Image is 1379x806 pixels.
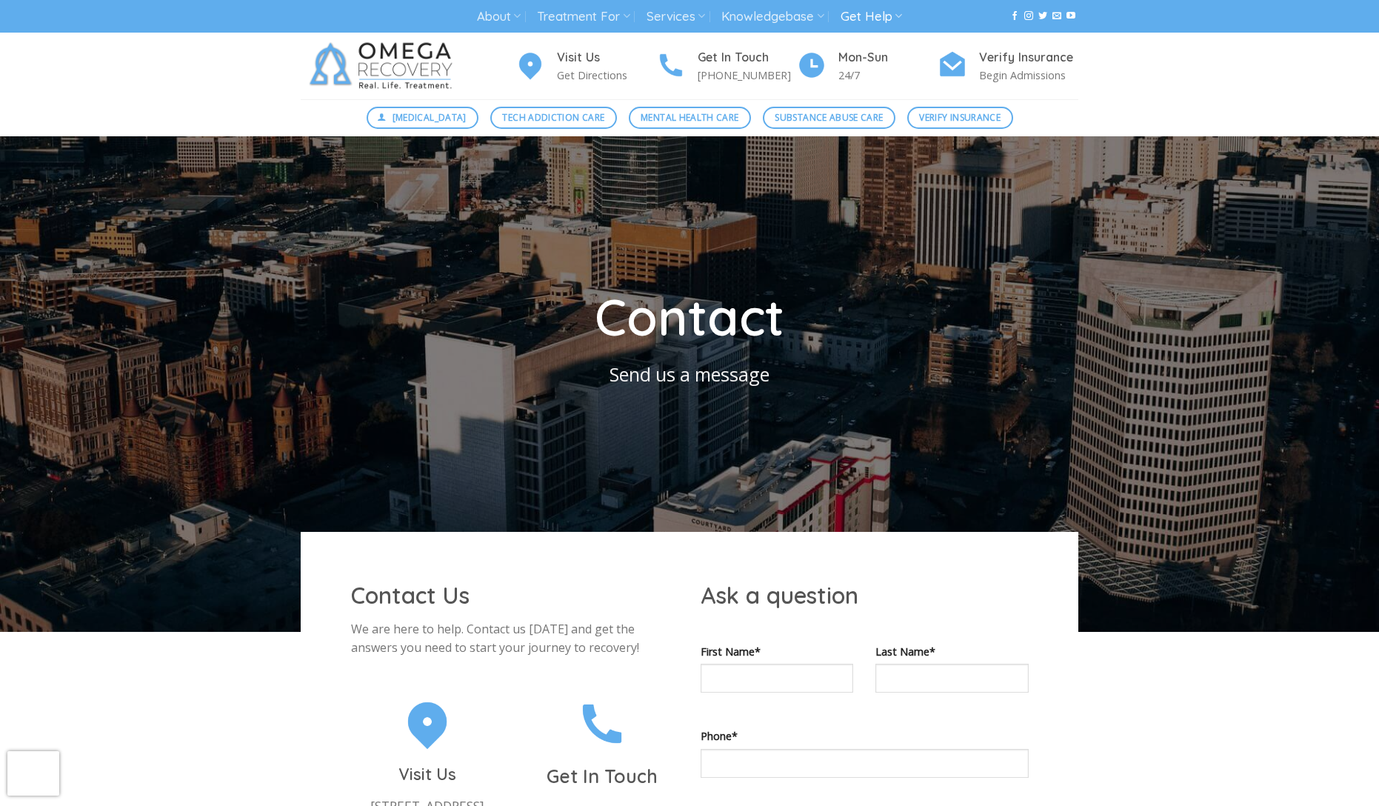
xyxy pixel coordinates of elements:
a: Follow on Twitter [1038,11,1047,21]
p: [PHONE_NUMBER] [698,67,797,84]
a: About [477,3,521,30]
label: Last Name* [875,643,1028,660]
span: Tech Addiction Care [502,110,604,124]
a: Follow on Facebook [1010,11,1019,21]
a: Services [647,3,705,30]
a: Verify Insurance Begin Admissions [938,48,1078,84]
a: Visit Us Get Directions [515,48,656,84]
a: [MEDICAL_DATA] [367,107,479,129]
a: Send us an email [1052,11,1061,21]
span: Contact [595,285,784,348]
a: Get Help [841,3,902,30]
a: Tech Addiction Care [490,107,617,129]
span: Mental Health Care [641,110,738,124]
a: Follow on YouTube [1066,11,1075,21]
img: Omega Recovery [301,33,467,99]
p: We are here to help. Contact us [DATE] and get the answers you need to start your journey to reco... [351,620,679,658]
h3: Get In Touch [526,762,678,791]
p: Get Directions [557,67,656,84]
a: Follow on Instagram [1024,11,1033,21]
p: 24/7 [838,67,938,84]
a: Knowledgebase [721,3,824,30]
span: Send us a message [610,362,769,387]
iframe: reCAPTCHA [7,751,59,796]
h4: Verify Insurance [979,48,1078,67]
h4: Get In Touch [698,48,797,67]
label: First Name* [701,643,853,660]
a: Verify Insurance [907,107,1013,129]
span: Ask a question [701,581,858,610]
span: Contact Us [351,581,470,610]
h4: Mon-Sun [838,48,938,67]
span: Substance Abuse Care [775,110,883,124]
h3: Visit Us [351,762,504,787]
span: Verify Insurance [919,110,1001,124]
a: Get In Touch [PHONE_NUMBER] [656,48,797,84]
label: Phone* [701,727,1029,745]
span: [MEDICAL_DATA] [393,110,467,124]
h4: Visit Us [557,48,656,67]
p: Begin Admissions [979,67,1078,84]
a: Substance Abuse Care [763,107,895,129]
a: Treatment For [537,3,630,30]
a: Mental Health Care [629,107,751,129]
